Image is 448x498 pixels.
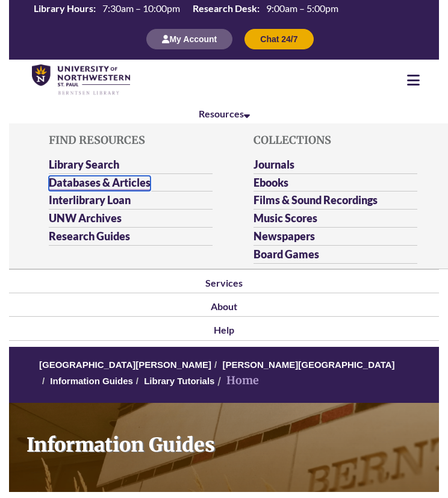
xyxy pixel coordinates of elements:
a: Hours Today [29,2,343,16]
img: UNWSP Library Logo [32,64,130,96]
a: Information Guides [9,403,439,492]
a: Services [205,277,243,288]
a: Library Tutorials [144,376,214,386]
h1: Information Guides [19,403,439,476]
a: Ebooks [254,176,288,189]
h5: Find Resources [49,134,213,146]
a: [GEOGRAPHIC_DATA][PERSON_NAME] [39,359,211,370]
h5: Collections [254,134,417,146]
a: My Account [146,34,232,44]
a: Board Games [254,247,319,261]
a: Databases & Articles [49,176,151,191]
a: Resources [199,108,250,119]
button: Chat 24/7 [244,29,313,49]
a: Newspapers [254,229,315,243]
a: Chat 24/7 [244,34,313,44]
a: [PERSON_NAME][GEOGRAPHIC_DATA] [222,359,394,370]
span: 7:30am – 10:00pm [102,2,180,14]
a: About [211,300,237,312]
a: Journals [254,158,294,171]
span: 9:00am – 5:00pm [266,2,338,14]
button: My Account [146,29,232,49]
a: Research Guides [49,229,130,243]
th: Library Hours: [29,2,98,15]
a: UNW Archives [49,211,122,225]
table: Hours Today [29,2,343,15]
li: Home [214,372,259,390]
a: Interlibrary Loan [49,193,131,207]
a: Music Scores [254,211,317,225]
a: Help [214,324,234,335]
a: Library Search [49,158,119,171]
a: Information Guides [50,376,133,386]
th: Research Desk: [188,2,261,15]
a: Films & Sound Recordings [254,193,378,207]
